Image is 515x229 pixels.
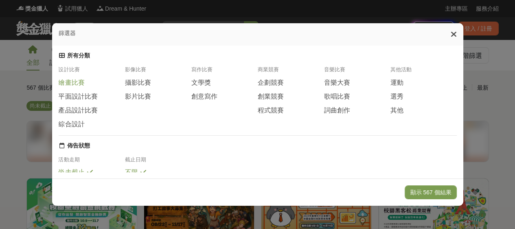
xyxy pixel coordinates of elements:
span: 程式競賽 [257,106,283,115]
span: 創意寫作 [191,92,217,101]
span: 攝影比賽 [125,79,151,87]
div: 截止日期 [125,156,191,168]
span: 不限 [125,168,138,177]
span: 產品設計比賽 [59,106,98,115]
span: 音樂大賽 [324,79,350,87]
span: 創業競賽 [257,92,283,101]
span: 平面設計比賽 [59,92,98,101]
span: 其他 [390,106,403,115]
div: 設計比賽 [59,66,125,78]
span: 歌唱比賽 [324,92,350,101]
span: 繪畫比賽 [59,79,85,87]
span: 影片比賽 [125,92,151,101]
button: 顯示 567 個結果 [405,185,456,199]
span: 文學獎 [191,79,210,87]
div: 所有分類 [67,52,90,59]
div: 活動走期 [59,156,125,168]
div: 寫作比賽 [191,66,257,78]
div: 影像比賽 [125,66,191,78]
div: 其他活動 [390,66,456,78]
span: 企劃競賽 [257,79,283,87]
span: 詞曲創作 [324,106,350,115]
span: 尚未截止 [59,168,85,177]
div: 佈告狀態 [67,142,90,150]
span: 運動 [390,79,403,87]
span: 選秀 [390,92,403,101]
div: 商業競賽 [257,66,324,78]
span: 綜合設計 [59,120,85,129]
div: 音樂比賽 [324,66,390,78]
